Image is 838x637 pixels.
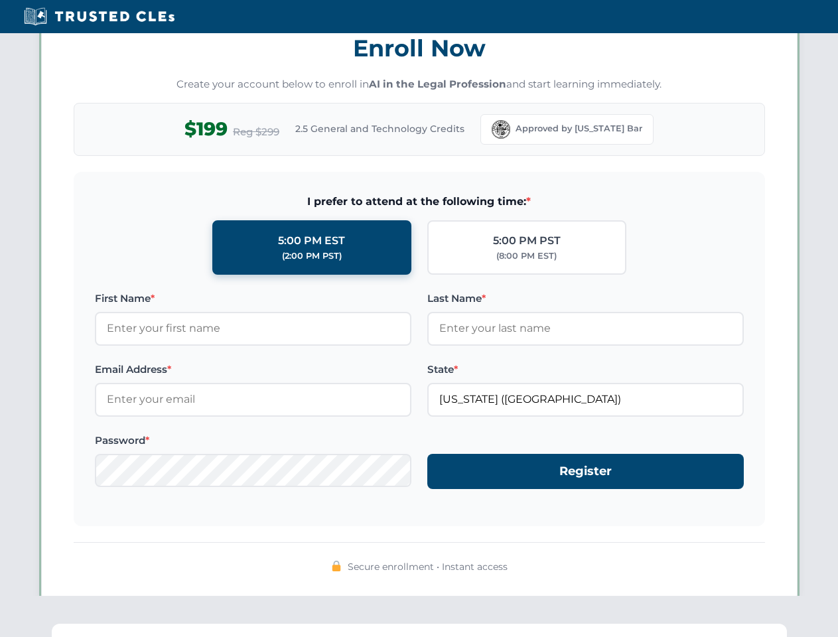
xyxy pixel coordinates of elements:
[95,433,411,449] label: Password
[74,77,765,92] p: Create your account below to enroll in and start learning immediately.
[233,124,279,140] span: Reg $299
[427,454,744,489] button: Register
[427,312,744,345] input: Enter your last name
[493,232,561,249] div: 5:00 PM PST
[184,114,228,144] span: $199
[295,121,464,136] span: 2.5 General and Technology Credits
[369,78,506,90] strong: AI in the Legal Profession
[427,291,744,307] label: Last Name
[427,383,744,416] input: Florida (FL)
[278,232,345,249] div: 5:00 PM EST
[496,249,557,263] div: (8:00 PM EST)
[427,362,744,378] label: State
[95,312,411,345] input: Enter your first name
[95,193,744,210] span: I prefer to attend at the following time:
[95,383,411,416] input: Enter your email
[348,559,508,574] span: Secure enrollment • Instant access
[282,249,342,263] div: (2:00 PM PST)
[516,122,642,135] span: Approved by [US_STATE] Bar
[20,7,178,27] img: Trusted CLEs
[492,120,510,139] img: Florida Bar
[331,561,342,571] img: 🔒
[95,362,411,378] label: Email Address
[74,27,765,69] h3: Enroll Now
[95,291,411,307] label: First Name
